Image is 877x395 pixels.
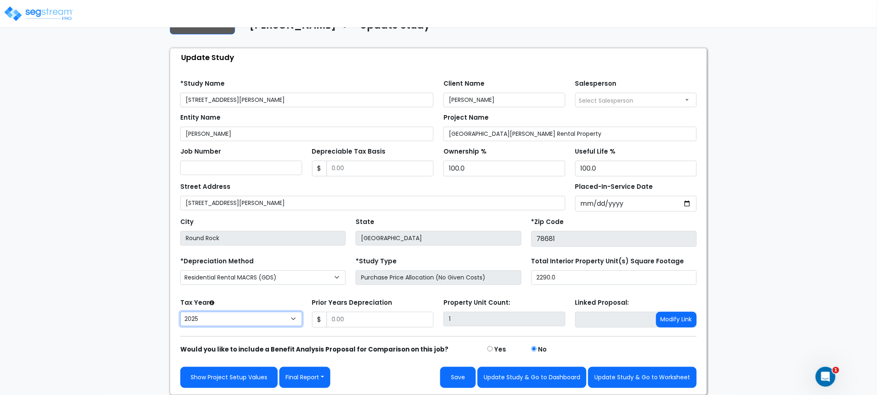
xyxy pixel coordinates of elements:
label: City [180,217,194,227]
label: Linked Proposal: [575,298,629,308]
label: Property Unit Count: [443,298,510,308]
label: Salesperson [575,79,617,89]
img: logo_pro_r.png [3,5,74,22]
label: Depreciable Tax Basis [312,147,386,157]
button: Final Report [279,367,330,388]
label: Street Address [180,182,230,192]
iframe: Intercom live chat [816,367,836,387]
label: Tax Year [180,298,214,308]
input: Entity Name [180,127,434,141]
button: Modify Link [656,312,697,328]
input: Depreciation [575,161,697,176]
label: Client Name [443,79,485,89]
div: Update Study [174,48,707,66]
input: total square foot [531,270,697,285]
label: Useful Life % [575,147,616,157]
button: Save [440,367,476,388]
label: State [356,217,374,227]
input: Street Address [180,196,565,210]
span: Select Salesperson [579,96,634,105]
input: 0.00 [327,161,434,176]
a: Update Study [354,19,430,37]
label: *Depreciation Method [180,257,254,266]
span: 1 [833,367,839,373]
label: *Study Name [180,79,225,89]
input: Zip Code [531,231,697,247]
label: Project Name [443,113,489,123]
input: 0.00 [327,312,434,328]
span: $ [312,312,327,328]
input: Project Name [443,127,697,141]
label: Placed-In-Service Date [575,182,653,192]
label: No [538,345,547,354]
strong: Would you like to include a Benefit Analysis Proposal for Comparison on this job? [180,345,448,354]
label: Yes [494,345,506,354]
label: *Study Type [356,257,397,266]
a: [PERSON_NAME] [243,19,336,37]
label: Entity Name [180,113,220,123]
label: *Zip Code [531,217,564,227]
button: Update Study & Go to Worksheet [588,367,697,388]
span: $ [312,161,327,176]
input: Study Name [180,93,434,107]
input: Ownership [443,161,565,176]
a: Show Project Setup Values [180,367,278,388]
label: Prior Years Depreciation [312,298,392,308]
label: Job Number [180,147,221,157]
label: Ownership % [443,147,487,157]
button: Update Study & Go to Dashboard [477,367,586,388]
input: Client Name [443,93,565,107]
input: Building Count [443,312,565,326]
label: Total Interior Property Unit(s) Square Footage [531,257,684,266]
